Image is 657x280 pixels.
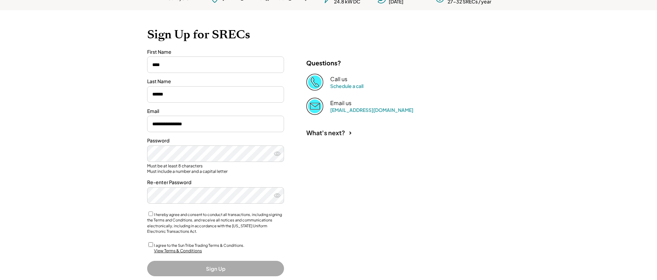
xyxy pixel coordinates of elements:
img: Email%202%403x.png [306,98,323,115]
h1: Sign Up for SRECs [147,27,510,42]
div: Re-enter Password [147,179,284,186]
a: Schedule a call [330,83,363,89]
div: Last Name [147,78,284,85]
div: Email us [330,100,351,107]
div: Questions? [306,59,341,67]
div: Password [147,137,284,144]
label: I hereby agree and consent to conduct all transactions, including signing the Terms and Condition... [147,212,282,234]
div: Must be at least 8 characters Must include a number and a capital letter [147,163,284,174]
div: First Name [147,49,284,55]
div: View Terms & Conditions [154,248,202,254]
a: [EMAIL_ADDRESS][DOMAIN_NAME] [330,107,413,113]
button: Sign Up [147,261,284,276]
div: Call us [330,76,347,83]
div: Email [147,108,284,115]
label: I agree to the Sun Tribe Trading Terms & Conditions. [154,243,244,247]
img: Phone%20copy%403x.png [306,74,323,91]
div: What's next? [306,129,345,137]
